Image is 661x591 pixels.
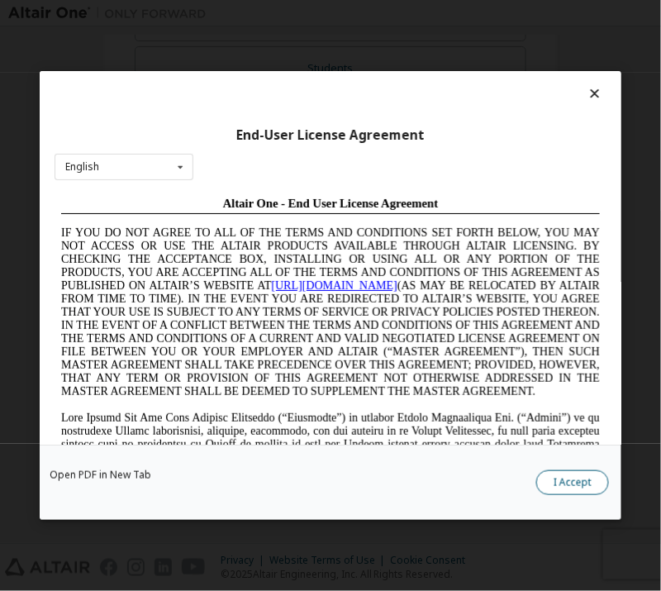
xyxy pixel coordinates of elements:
a: [URL][DOMAIN_NAME] [217,89,343,102]
div: English [65,162,99,172]
button: I Accept [536,470,609,495]
span: Altair One - End User License Agreement [169,7,384,20]
span: Lore Ipsumd Sit Ame Cons Adipisc Elitseddo (“Eiusmodte”) in utlabor Etdolo Magnaaliqua Eni. (“Adm... [7,222,545,406]
span: IF YOU DO NOT AGREE TO ALL OF THE TERMS AND CONDITIONS SET FORTH BELOW, YOU MAY NOT ACCESS OR USE... [7,36,545,207]
a: Open PDF in New Tab [50,470,151,480]
div: End-User License Agreement [55,127,606,144]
